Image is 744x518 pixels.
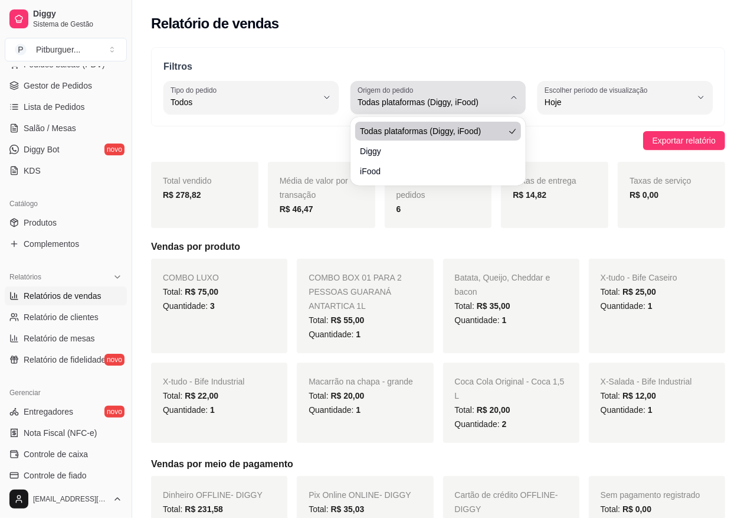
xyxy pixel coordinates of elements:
[24,80,92,92] span: Gestor de Pedidos
[309,377,413,386] span: Macarrão na chapa - grande
[309,490,411,500] span: Pix Online ONLINE - DIGGY
[24,311,99,323] span: Relatório de clientes
[622,504,651,514] span: R$ 0,00
[163,490,263,500] span: Dinheiro OFFLINE - DIGGY
[545,85,651,95] label: Escolher período de visualização
[210,301,215,311] span: 3
[622,287,656,297] span: R$ 25,00
[601,391,656,400] span: Total:
[455,273,550,297] span: Batata, Queijo, Cheddar e bacon
[356,405,360,415] span: 1
[396,204,401,214] strong: 6
[630,190,658,200] strong: R$ 0,00
[151,14,279,33] h2: Relatório de vendas
[309,315,364,325] span: Total:
[622,391,656,400] span: R$ 12,00
[648,405,653,415] span: 1
[163,287,218,297] span: Total:
[309,405,360,415] span: Quantidade:
[33,9,122,19] span: Diggy
[210,405,215,415] span: 1
[36,44,81,56] div: Pitburguer ...
[601,377,692,386] span: X-Salada - Bife Industrial
[502,315,507,325] span: 1
[360,145,504,157] span: Diggy
[24,354,106,366] span: Relatório de fidelidade
[24,333,95,344] span: Relatório de mesas
[185,504,223,514] span: R$ 231,58
[24,165,41,177] span: KDS
[360,125,504,137] span: Todas plataformas (Diggy, iFood)
[24,101,85,113] span: Lista de Pedidos
[15,44,27,56] span: P
[356,330,360,339] span: 1
[455,490,558,514] span: Cartão de crédito OFFLINE - DIGGY
[163,504,223,514] span: Total:
[171,96,317,108] span: Todos
[163,176,212,185] span: Total vendido
[455,405,510,415] span: Total:
[163,405,215,415] span: Quantidade:
[601,405,653,415] span: Quantidade:
[24,427,97,439] span: Nota Fiscal (NFC-e)
[24,448,88,460] span: Controle de caixa
[601,490,700,500] span: Sem pagamento registrado
[309,330,360,339] span: Quantidade:
[33,494,108,504] span: [EMAIL_ADDRESS][DOMAIN_NAME]
[648,301,653,311] span: 1
[358,96,504,108] span: Todas plataformas (Diggy, iFood)
[24,470,87,481] span: Controle de fiado
[455,377,565,400] span: Coca Cola Original - Coca 1,5 L
[163,391,218,400] span: Total:
[309,391,364,400] span: Total:
[5,194,127,213] div: Catálogo
[455,419,507,429] span: Quantidade:
[455,315,507,325] span: Quantidade:
[360,165,504,177] span: iFood
[9,272,41,282] span: Relatórios
[24,122,76,134] span: Salão / Mesas
[163,60,713,74] p: Filtros
[309,504,364,514] span: Total:
[280,176,348,200] span: Média de valor por transação
[163,301,215,311] span: Quantidade:
[513,190,546,200] strong: R$ 14,82
[24,406,73,418] span: Entregadores
[309,273,402,311] span: COMBO BOX 01 PARA 2 PESSOAS GUARANÁ ANTARTICA 1L
[185,287,218,297] span: R$ 75,00
[601,287,656,297] span: Total:
[477,301,510,311] span: R$ 35,00
[171,85,221,95] label: Tipo do pedido
[331,391,365,400] span: R$ 20,00
[653,134,716,147] span: Exportar relatório
[185,391,218,400] span: R$ 22,00
[358,85,417,95] label: Origem do pedido
[331,504,365,514] span: R$ 35,03
[630,176,691,185] span: Taxas de serviço
[5,38,127,61] button: Select a team
[601,504,651,514] span: Total:
[502,419,507,429] span: 2
[601,273,677,282] span: X-tudo - Bife Caseiro
[163,190,201,200] strong: R$ 278,82
[5,383,127,402] div: Gerenciar
[331,315,365,325] span: R$ 55,00
[545,96,691,108] span: Hoje
[513,176,576,185] span: Taxas de entrega
[163,273,219,282] span: COMBO LUXO
[24,217,57,229] span: Produtos
[24,144,60,155] span: Diggy Bot
[151,240,725,254] h5: Vendas por produto
[601,301,653,311] span: Quantidade:
[455,301,510,311] span: Total:
[24,238,79,250] span: Complementos
[24,290,101,302] span: Relatórios de vendas
[151,457,725,471] h5: Vendas por meio de pagamento
[477,405,510,415] span: R$ 20,00
[163,377,245,386] span: X-tudo - Bife Industrial
[280,204,313,214] strong: R$ 46,47
[33,19,122,29] span: Sistema de Gestão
